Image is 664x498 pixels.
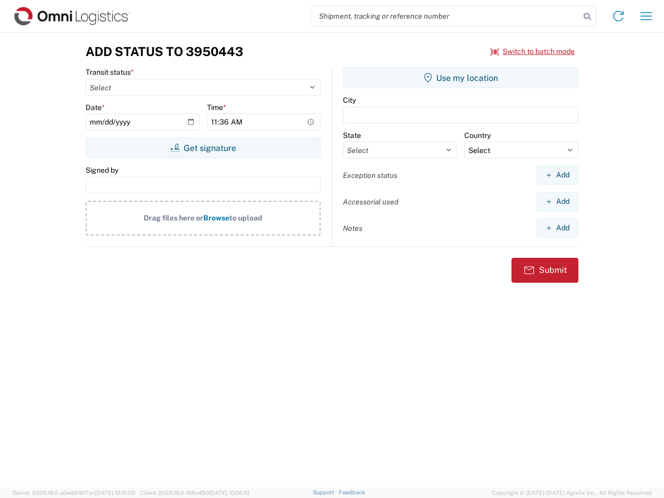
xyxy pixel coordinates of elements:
[343,171,397,180] label: Exception status
[343,131,361,140] label: State
[229,214,262,222] span: to upload
[86,165,118,175] label: Signed by
[536,192,578,211] button: Add
[144,214,203,222] span: Drag files here or
[536,165,578,185] button: Add
[86,103,105,112] label: Date
[313,489,339,495] a: Support
[343,67,578,88] button: Use my location
[207,103,226,112] label: Time
[343,224,363,233] label: Notes
[492,488,652,497] span: Copyright © [DATE]-[DATE] Agistix Inc., All Rights Reserved
[511,258,578,283] button: Submit
[339,489,365,495] a: Feedback
[95,490,135,496] span: [DATE] 10:10:00
[203,214,229,222] span: Browse
[490,43,575,60] button: Switch to batch mode
[464,131,491,140] label: Country
[86,44,243,59] h3: Add Status to 3950443
[209,490,250,496] span: [DATE] 10:06:13
[343,197,398,206] label: Accessorial used
[311,6,580,26] input: Shipment, tracking or reference number
[536,218,578,238] button: Add
[86,137,321,158] button: Get signature
[343,95,356,105] label: City
[12,490,135,496] span: Server: 2025.18.0-a0edd1917ac
[140,490,250,496] span: Client: 2025.18.0-198a450
[86,67,134,77] label: Transit status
